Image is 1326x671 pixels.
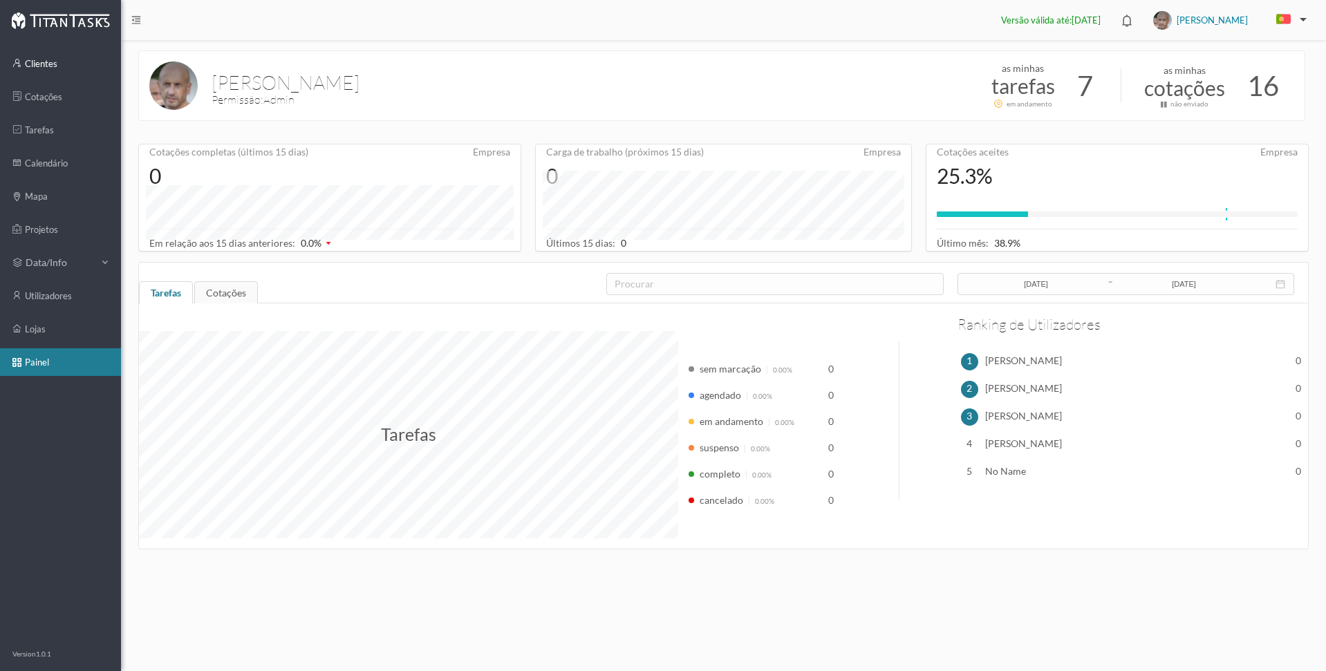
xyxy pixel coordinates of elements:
span: Último mês: [937,237,1020,249]
span: Últimos 15 dias: [546,237,615,249]
span: 0 [828,442,834,453]
span: [PERSON_NAME] [985,436,1062,453]
h1: [PERSON_NAME] [212,68,753,97]
p: cotações [1144,73,1225,104]
span: 0.00% [755,497,774,505]
span: sem marcação [700,363,761,375]
p: tarefas [991,70,1055,102]
span: 0 [828,363,834,375]
span: [PERSON_NAME] [985,408,1062,426]
span: 0.00% [751,444,770,453]
span: [PERSON_NAME] [985,381,1062,398]
span: 0 [828,494,834,506]
h3: Permissão : Admin [212,91,753,108]
p: as minhas [1002,61,1044,75]
span: No Name [985,464,1026,481]
span: completo [700,468,740,480]
span: Empresa [863,147,901,157]
div: Tarefas [139,281,193,309]
span: 0.0 % [301,237,321,249]
span: Empresa [1260,147,1298,157]
input: Data final [1114,276,1255,292]
span: Empresa [473,147,510,157]
div: não enviado [1170,99,1208,109]
span: Carga de trabalho (próximos 15 dias) [546,146,704,158]
span: 0 [828,415,834,427]
span: Cotações completas (últimos 15 dias) [149,146,308,158]
span: 0.00% [775,418,794,426]
div: 3 [961,408,978,426]
span: 0 [1296,464,1301,481]
span: Tarefas [381,424,436,445]
span: 0.00% [752,471,772,479]
i: icon: calendar [1276,279,1285,289]
span: cancelado [700,494,743,506]
img: txTsP8FTIqgEhwJwtkAAAAASUVORK5CYII= [1153,11,1172,30]
span: 16 [1247,65,1279,106]
button: PT [1265,9,1312,31]
div: 0 [546,162,704,189]
img: txTsP8FTIqgEhwJwtkAAAAASUVORK5CYII= [149,62,198,110]
span: data/info [26,256,95,270]
div: 2 [961,381,978,398]
span: 0 [621,237,626,249]
span: 0.00% [753,392,772,400]
span: 38.9 % [994,237,1020,249]
i: icon: bell [1118,12,1136,30]
span: 0 [1296,436,1301,453]
i: icon: menu-fold [131,15,141,25]
span: 0 [1296,381,1301,398]
div: 5 [961,464,978,481]
div: 1 [961,353,978,370]
span: 0 [1296,408,1301,426]
div: Cotações [194,281,258,309]
div: em andamento [1007,99,1052,109]
i: icon: caret-down [325,240,332,247]
div: 4 [961,436,978,453]
span: Em relação aos 15 dias anteriores: [149,237,333,249]
span: 0.00% [773,366,792,374]
span: 7 [1077,65,1093,106]
span: 0 [828,468,834,480]
input: Data inicial [966,276,1107,292]
div: procurar [615,277,928,291]
div: 25.3% [937,162,1009,189]
span: [PERSON_NAME] [985,353,1062,370]
p: as minhas [1164,63,1206,77]
h2: Ranking de Utilizadores [958,314,1101,336]
span: suspenso [700,442,739,453]
span: em andamento [700,415,763,427]
p: Version 1.0.1 [12,649,51,659]
span: 0 [828,389,834,401]
img: Logo [11,12,110,29]
span: agendado [700,389,741,401]
div: 0 [149,162,308,189]
span: 0 [1296,353,1301,370]
span: Cotações aceites [937,146,1009,158]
